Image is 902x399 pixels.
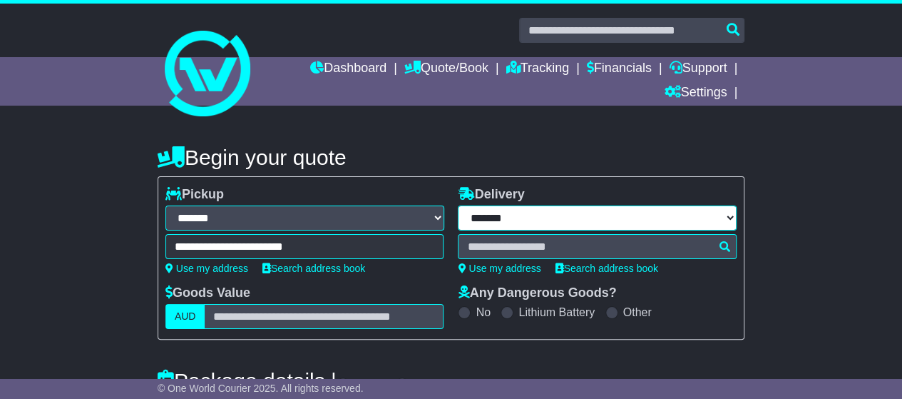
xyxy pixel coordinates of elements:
a: Search address book [555,263,658,274]
span: © One World Courier 2025. All rights reserved. [158,383,364,394]
h4: Begin your quote [158,146,744,169]
a: Tracking [506,57,569,81]
label: kg/cm [354,377,389,393]
a: Use my address [165,263,248,274]
label: Lithium Battery [518,305,595,319]
label: AUD [165,304,205,329]
a: Financials [587,57,652,81]
label: Any Dangerous Goods? [458,286,616,301]
typeahead: Please provide city [458,234,737,259]
a: Dashboard [310,57,386,81]
h4: Package details | [158,369,337,393]
label: Pickup [165,187,224,203]
label: Delivery [458,187,524,203]
label: Other [623,305,652,319]
a: Search address book [262,263,365,274]
a: Support [669,57,727,81]
a: Quote/Book [404,57,488,81]
a: Settings [664,81,727,106]
a: Use my address [458,263,540,274]
label: Goods Value [165,286,250,301]
label: lb/in [414,377,437,393]
label: No [476,305,490,319]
